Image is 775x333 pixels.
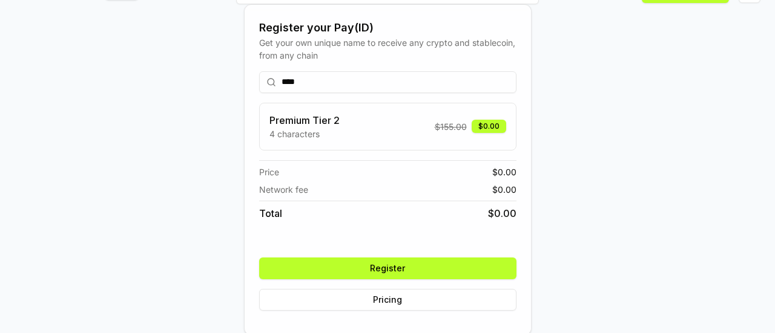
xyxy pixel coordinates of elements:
[259,206,282,221] span: Total
[472,120,506,133] div: $0.00
[488,206,516,221] span: $ 0.00
[259,36,516,62] div: Get your own unique name to receive any crypto and stablecoin, from any chain
[492,183,516,196] span: $ 0.00
[259,289,516,311] button: Pricing
[269,113,340,128] h3: Premium Tier 2
[259,19,516,36] div: Register your Pay(ID)
[492,166,516,178] span: $ 0.00
[269,128,340,140] p: 4 characters
[435,120,467,133] span: $ 155.00
[259,166,279,178] span: Price
[259,183,308,196] span: Network fee
[259,257,516,279] button: Register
